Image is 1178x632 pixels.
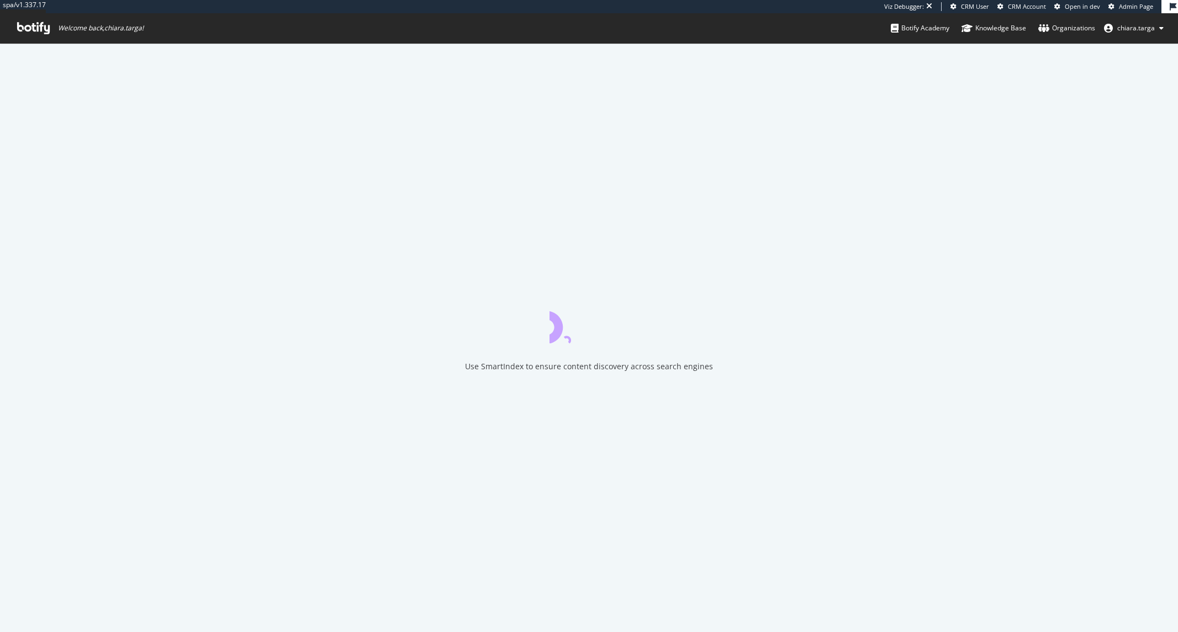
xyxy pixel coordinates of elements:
div: animation [550,304,629,343]
div: Use SmartIndex to ensure content discovery across search engines [465,361,713,372]
a: CRM User [950,2,989,11]
button: chiara.targa [1095,19,1172,37]
span: CRM User [961,2,989,10]
div: Knowledge Base [962,23,1026,34]
div: Botify Academy [891,23,949,34]
a: Organizations [1038,13,1095,43]
a: Open in dev [1054,2,1100,11]
a: Botify Academy [891,13,949,43]
span: chiara.targa [1117,23,1155,33]
span: Admin Page [1119,2,1153,10]
a: Knowledge Base [962,13,1026,43]
span: Open in dev [1065,2,1100,10]
span: Welcome back, chiara.targa ! [58,24,144,33]
span: CRM Account [1008,2,1046,10]
a: CRM Account [997,2,1046,11]
div: Organizations [1038,23,1095,34]
a: Admin Page [1108,2,1153,11]
div: Viz Debugger: [884,2,924,11]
